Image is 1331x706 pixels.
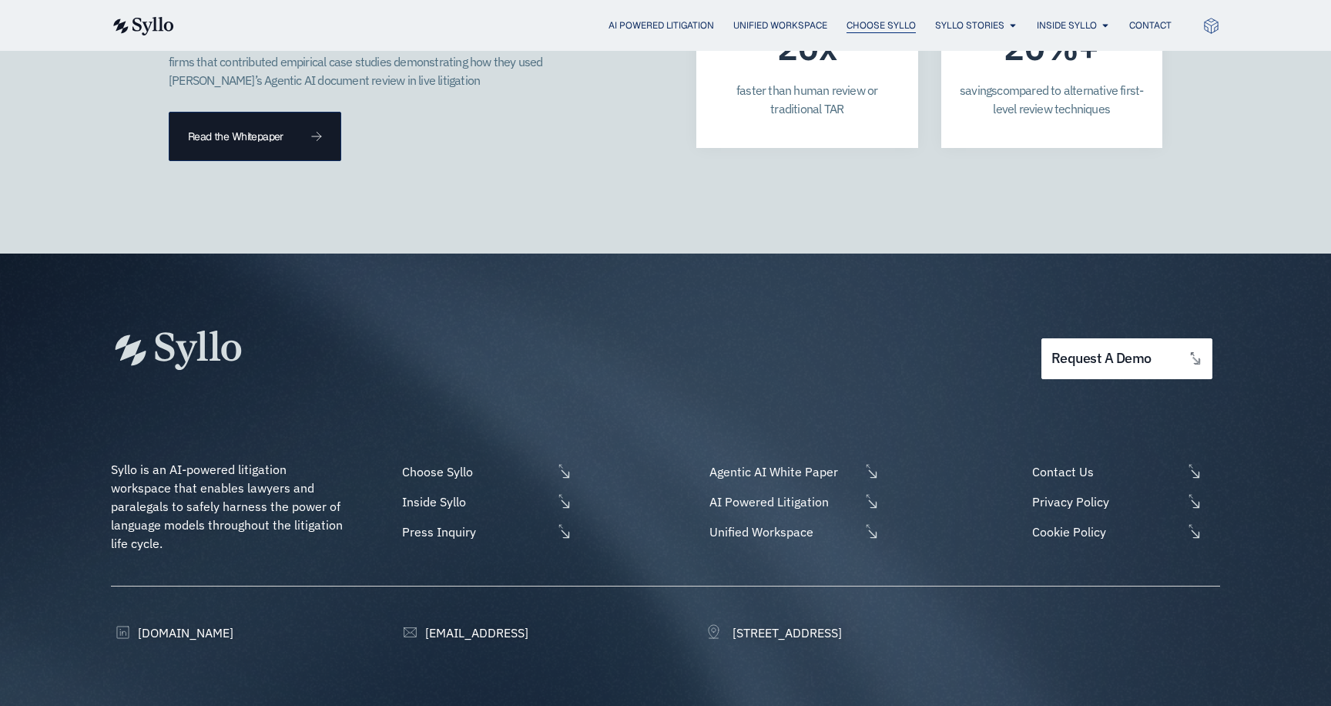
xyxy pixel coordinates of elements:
div: Menu Toggle [205,18,1172,33]
a: Cookie Policy [1028,523,1220,541]
span: Contact Us [1028,462,1182,481]
span: Cookie Policy [1028,523,1182,541]
span: savings [960,82,997,98]
span: %+ [1045,38,1099,56]
span: Syllo is an AI-powered litigation workspace that enables lawyers and paralegals to safely harness... [111,462,346,551]
a: [EMAIL_ADDRESS] [398,624,528,642]
span: x [819,38,837,56]
span: compared to alternative first-level review techniques [993,82,1143,117]
a: Privacy Policy [1028,493,1220,511]
span: request a demo [1051,351,1152,366]
span: faster than human review or traditional TAR [736,82,877,117]
span: 20 [777,38,819,56]
span: [STREET_ADDRESS] [729,624,842,642]
span: [EMAIL_ADDRESS] [421,624,528,642]
span: Unified Workspace [706,523,860,541]
a: Choose Syllo [398,462,572,481]
a: Unified Workspace [706,523,880,541]
a: request a demo [1041,338,1212,379]
a: Choose Syllo [847,18,916,32]
span: Choose Syllo [398,462,552,481]
a: Read the Whitepaper [169,112,341,161]
img: syllo [111,17,174,35]
span: Press Inquiry [398,523,552,541]
a: Agentic AI White Paper [706,462,880,481]
a: Inside Syllo [398,493,572,511]
a: AI Powered Litigation [609,18,714,32]
a: [STREET_ADDRESS] [706,624,842,642]
span: Read the Whitepaper [188,131,283,142]
a: Syllo Stories [935,18,1004,32]
a: Inside Syllo [1037,18,1097,32]
a: [DOMAIN_NAME] [111,624,233,642]
a: AI Powered Litigation [706,493,880,511]
span: Agentic AI White Paper [706,462,860,481]
a: Unified Workspace [733,18,827,32]
span: Privacy Policy [1028,493,1182,511]
span: AI Powered Litigation [706,493,860,511]
a: Press Inquiry [398,523,572,541]
span: [DOMAIN_NAME] [134,624,233,642]
span: Inside Syllo [398,493,552,511]
a: Contact Us [1028,462,1220,481]
nav: Menu [205,18,1172,33]
span: 20 [1004,38,1045,56]
a: Contact [1129,18,1172,32]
